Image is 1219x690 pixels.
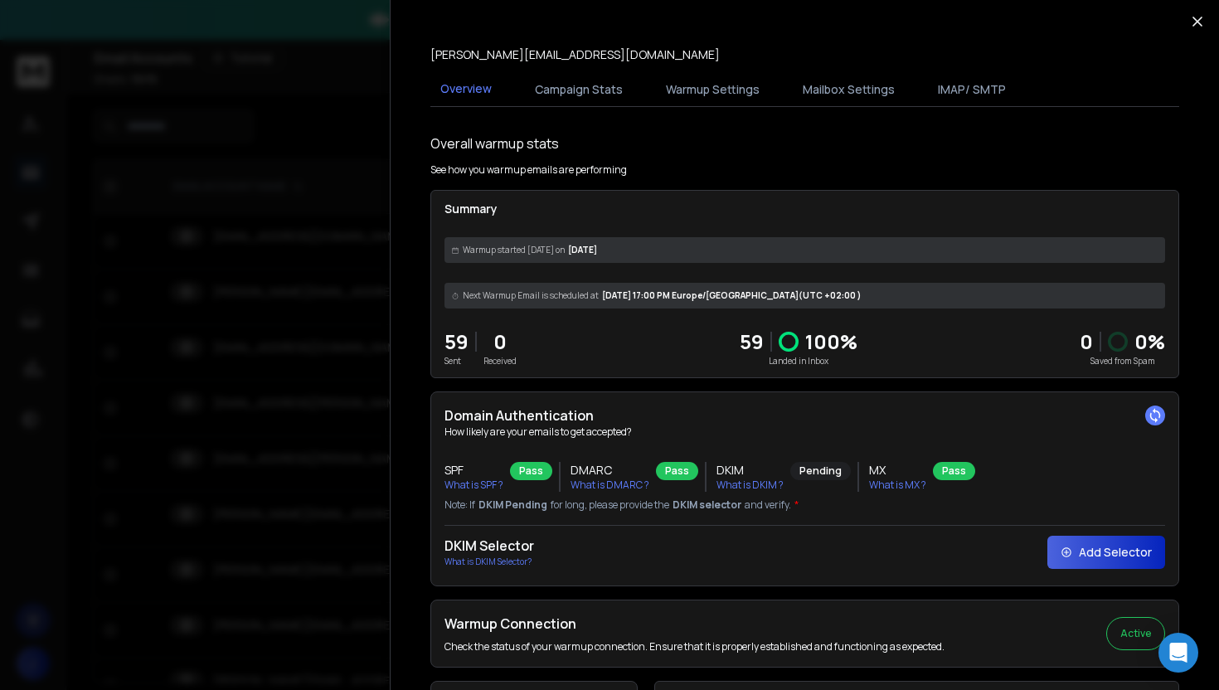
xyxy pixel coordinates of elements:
button: Mailbox Settings [793,71,905,108]
p: 59 [740,328,764,355]
p: 100 % [805,328,857,355]
p: Saved from Spam [1080,355,1165,367]
p: Summary [444,201,1165,217]
p: Landed in Inbox [740,355,857,367]
button: Campaign Stats [525,71,633,108]
h2: Domain Authentication [444,406,1165,425]
button: Active [1106,617,1165,650]
span: Next Warmup Email is scheduled at [463,289,599,302]
strong: 0 [1080,328,1093,355]
h2: Warmup Connection [444,614,945,634]
h3: SPF [444,462,503,479]
p: Sent [444,355,469,367]
button: Overview [430,70,502,109]
p: [PERSON_NAME][EMAIL_ADDRESS][DOMAIN_NAME] [430,46,720,63]
div: Pass [656,462,698,480]
div: Pass [510,462,552,480]
div: [DATE] 17:00 PM Europe/[GEOGRAPHIC_DATA] (UTC +02:00 ) [444,283,1165,309]
p: See how you warmup emails are performing [430,163,627,177]
span: DKIM Pending [478,498,547,512]
button: IMAP/ SMTP [928,71,1016,108]
h1: Overall warmup stats [430,134,559,153]
p: Received [483,355,517,367]
button: Warmup Settings [656,71,770,108]
p: What is DMARC ? [571,479,649,492]
button: Add Selector [1047,536,1165,569]
p: 0 [483,328,517,355]
div: Pass [933,462,975,480]
p: What is DKIM ? [716,479,784,492]
h3: MX [869,462,926,479]
p: What is SPF ? [444,479,503,492]
span: DKIM selector [673,498,741,512]
h3: DKIM [716,462,784,479]
div: Open Intercom Messenger [1158,633,1198,673]
h2: DKIM Selector [444,536,534,556]
p: Check the status of your warmup connection. Ensure that it is properly established and functionin... [444,640,945,654]
span: Warmup started [DATE] on [463,244,565,256]
div: [DATE] [444,237,1165,263]
h3: DMARC [571,462,649,479]
p: How likely are your emails to get accepted? [444,425,1165,439]
p: What is MX ? [869,479,926,492]
p: What is DKIM Selector? [444,556,534,568]
div: Pending [790,462,851,480]
p: 0 % [1134,328,1165,355]
p: Note: If for long, please provide the and verify. [444,498,1165,512]
p: 59 [444,328,469,355]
